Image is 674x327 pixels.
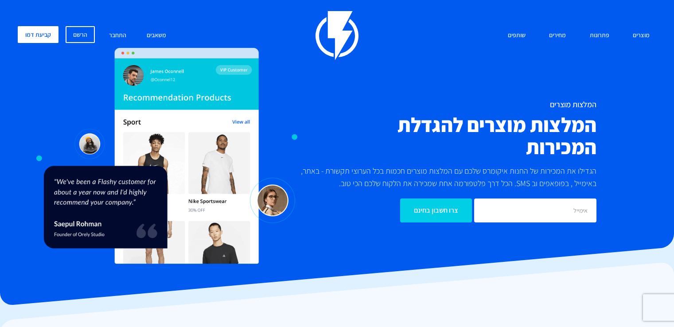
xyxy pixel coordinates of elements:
input: צרו חשבון בחינם [400,199,472,222]
a: התחבר [102,26,133,45]
input: אימייל [474,199,596,222]
a: קביעת דמו [18,26,58,43]
a: פתרונות [583,26,616,45]
h1: המלצות מוצרים [290,100,596,109]
a: מוצרים [626,26,656,45]
a: משאבים [140,26,173,45]
h2: המלצות מוצרים להגדלת המכירות [290,113,596,158]
a: מחירים [542,26,573,45]
a: הרשם [66,26,95,43]
a: שותפים [501,26,532,45]
p: הגדילו את המכירות של החנות איקומרס שלכם עם המלצות מוצרים חכמות בכל הערוצי תקשורת - באתר, באימייל ... [290,165,596,190]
